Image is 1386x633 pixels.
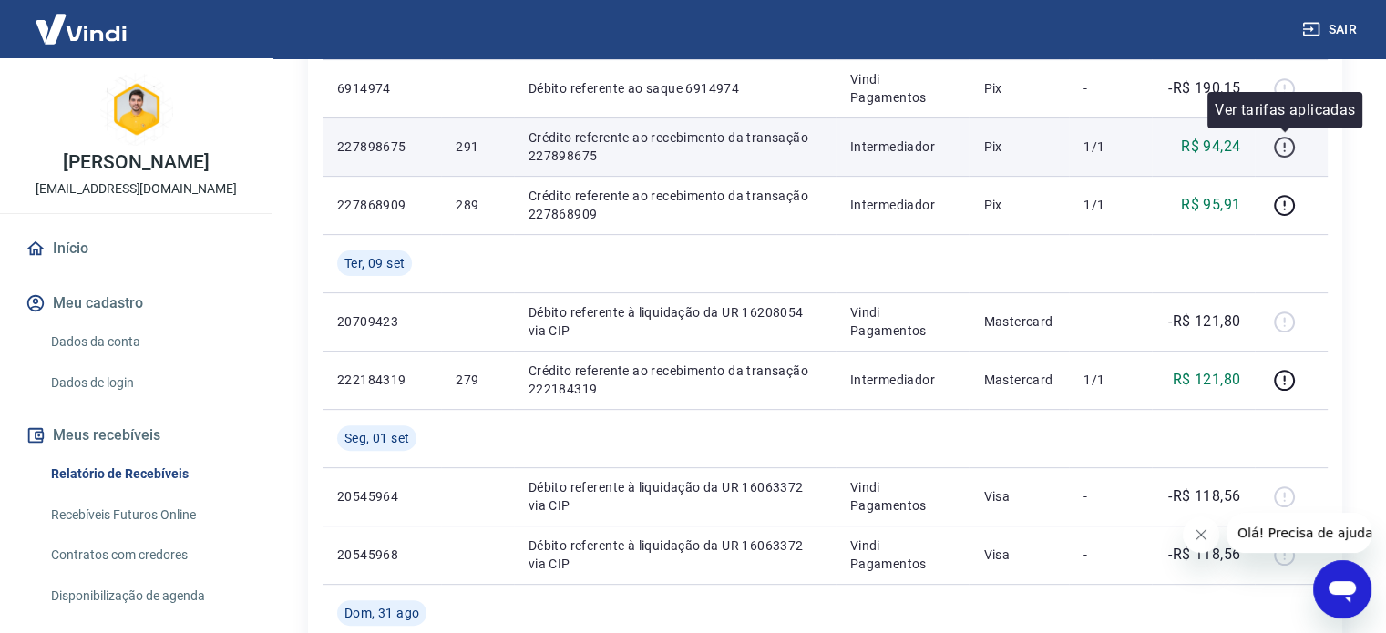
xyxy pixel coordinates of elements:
[983,487,1054,505] p: Visa
[1083,196,1137,214] p: 1/1
[529,478,821,515] p: Débito referente à liquidação da UR 16063372 via CIP
[344,429,409,447] span: Seg, 01 set
[529,303,821,340] p: Débito referente à liquidação da UR 16208054 via CIP
[1083,546,1137,564] p: -
[1168,485,1240,507] p: -R$ 118,56
[850,371,955,389] p: Intermediador
[456,138,498,156] p: 291
[1083,312,1137,331] p: -
[983,546,1054,564] p: Visa
[983,79,1054,97] p: Pix
[529,362,821,398] p: Crédito referente ao recebimento da transação 222184319
[22,415,251,455] button: Meus recebíveis
[337,371,426,389] p: 222184319
[850,303,955,340] p: Vindi Pagamentos
[337,312,426,331] p: 20709423
[850,138,955,156] p: Intermediador
[1173,369,1241,391] p: R$ 121,80
[1313,560,1371,618] iframe: Botão para abrir a janela de mensagens
[983,196,1054,214] p: Pix
[529,536,821,573] p: Débito referente à liquidação da UR 16063372 via CIP
[337,138,426,156] p: 227898675
[983,371,1054,389] p: Mastercard
[22,1,140,56] img: Vindi
[850,196,955,214] p: Intermediador
[1083,138,1137,156] p: 1/1
[337,546,426,564] p: 20545968
[44,577,251,615] a: Disponibilização de agenda
[100,73,173,146] img: 9633052a-ae38-4bf4-85d5-57ee920a2fbb.jpeg
[1083,487,1137,505] p: -
[850,70,955,107] p: Vindi Pagamentos
[44,323,251,361] a: Dados da conta
[1168,311,1240,332] p: -R$ 121,80
[1183,516,1219,553] iframe: Fechar mensagem
[1168,544,1240,566] p: -R$ 118,56
[983,312,1054,331] p: Mastercard
[1299,13,1364,46] button: Sair
[456,196,498,214] p: 289
[850,478,955,515] p: Vindi Pagamentos
[1168,77,1240,99] p: -R$ 190,15
[850,536,955,573] p: Vindi Pagamentos
[456,371,498,389] p: 279
[1181,194,1240,216] p: R$ 95,91
[44,536,251,574] a: Contratos com credores
[1215,99,1355,121] p: Ver tarifas aplicadas
[529,128,821,165] p: Crédito referente ao recebimento da transação 227898675
[63,153,209,172] p: [PERSON_NAME]
[344,604,419,622] span: Dom, 31 ago
[983,138,1054,156] p: Pix
[529,79,821,97] p: Débito referente ao saque 6914974
[11,13,153,27] span: Olá! Precisa de ajuda?
[1083,79,1137,97] p: -
[529,187,821,223] p: Crédito referente ao recebimento da transação 227868909
[337,196,426,214] p: 227868909
[1227,513,1371,553] iframe: Mensagem da empresa
[344,254,405,272] span: Ter, 09 set
[44,364,251,402] a: Dados de login
[44,496,251,534] a: Recebíveis Futuros Online
[337,79,426,97] p: 6914974
[337,487,426,505] p: 20545964
[44,455,251,493] a: Relatório de Recebíveis
[1083,371,1137,389] p: 1/1
[36,179,237,199] p: [EMAIL_ADDRESS][DOMAIN_NAME]
[1181,136,1240,158] p: R$ 94,24
[22,283,251,323] button: Meu cadastro
[22,229,251,269] a: Início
